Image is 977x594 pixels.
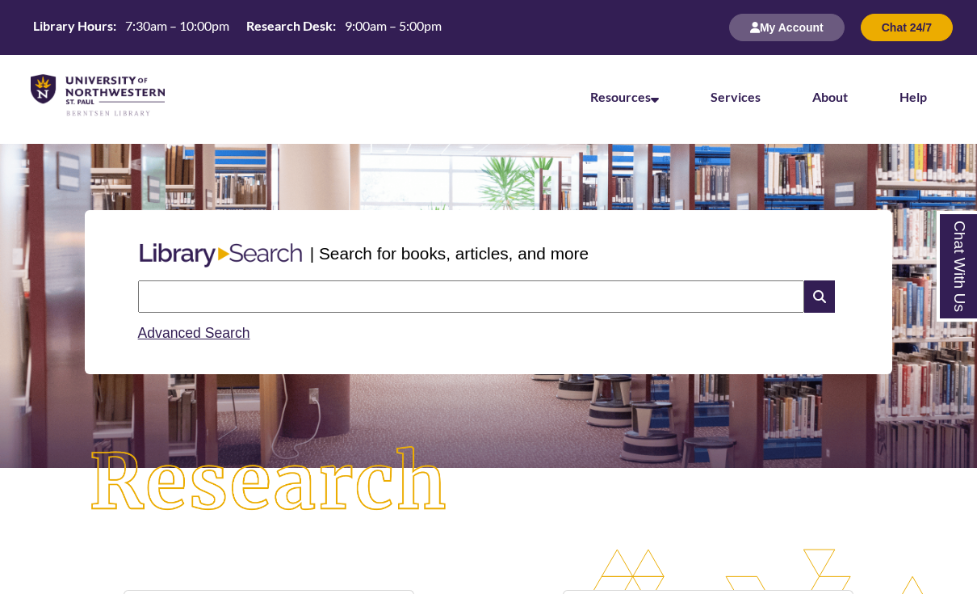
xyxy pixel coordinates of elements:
[861,20,953,34] a: Chat 24/7
[861,14,953,41] button: Chat 24/7
[132,237,310,274] img: Libary Search
[711,89,761,104] a: Services
[590,89,659,104] a: Resources
[899,89,927,104] a: Help
[49,407,489,559] img: Research
[27,17,448,39] a: Hours Today
[729,20,845,34] a: My Account
[125,18,229,33] span: 7:30am – 10:00pm
[812,89,848,104] a: About
[345,18,442,33] span: 9:00am – 5:00pm
[240,17,338,35] th: Research Desk:
[804,280,835,313] i: Search
[729,14,845,41] button: My Account
[31,74,165,116] img: UNWSP Library Logo
[27,17,448,37] table: Hours Today
[27,17,119,35] th: Library Hours:
[310,241,589,266] p: | Search for books, articles, and more
[138,325,250,341] a: Advanced Search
